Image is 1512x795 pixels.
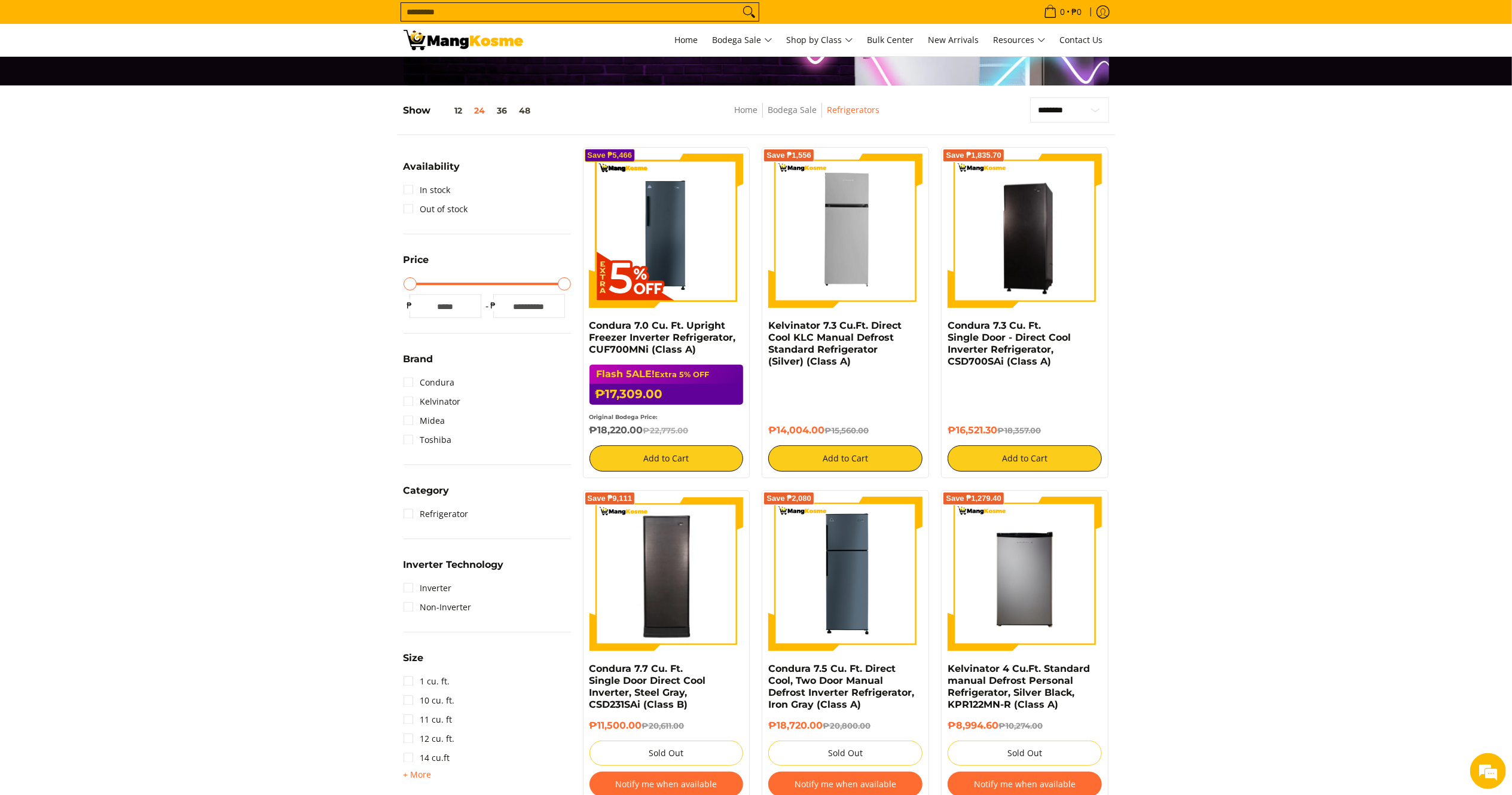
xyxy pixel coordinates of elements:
a: Kelvinator 4 Cu.Ft. Standard manual Defrost Personal Refrigerator, Silver Black, KPR122MN-R (Clas... [948,663,1090,710]
button: Sold Out [589,741,744,766]
img: Condura 7.0 Cu. Ft. Upright Freezer Inverter Refrigerator, CUF700MNi (Class A) [589,154,744,308]
span: Save ₱9,111 [588,495,633,502]
span: Bulk Center [868,34,914,45]
img: Bodega Sale Refrigerator l Mang Kosme: Home Appliances Warehouse Sale [404,30,523,50]
span: Resources [994,33,1046,48]
del: ₱22,775.00 [643,426,689,435]
a: Condura 7.7 Cu. Ft. Single Door Direct Cool Inverter, Steel Gray, CSD231SAi (Class B) [589,663,706,710]
del: ₱18,357.00 [997,426,1041,435]
button: Add to Cart [768,445,923,472]
a: Bodega Sale [707,24,778,56]
button: 24 [469,106,491,115]
a: New Arrivals [923,24,985,56]
h6: ₱11,500.00 [589,720,744,732]
span: Bodega Sale [713,33,772,48]
a: Condura [404,373,455,392]
button: 12 [431,106,469,115]
h6: ₱18,720.00 [768,720,923,732]
summary: Open [404,255,429,274]
span: Save ₱5,466 [588,152,633,159]
a: 12 cu. ft. [404,729,455,748]
del: ₱20,611.00 [642,721,685,730]
img: condura-direct-cool-7.5-cubic-feet-2-door-manual-defrost-inverter-ref-iron-gray-full-view-mang-kosme [768,497,923,651]
button: 36 [491,106,514,115]
a: Shop by Class [781,24,859,56]
span: Brand [404,354,433,364]
span: Save ₱1,835.70 [946,152,1001,159]
a: Refrigerators [827,104,879,115]
del: ₱20,800.00 [823,721,870,730]
a: Out of stock [404,200,468,219]
a: Bodega Sale [768,104,817,115]
span: + More [404,770,432,779]
a: Home [734,104,757,115]
summary: Open [404,354,433,373]
a: Kelvinator 7.3 Cu.Ft. Direct Cool KLC Manual Defrost Standard Refrigerator (Silver) (Class A) [768,320,902,367]
a: Midea [404,411,445,430]
button: Add to Cart [589,445,744,472]
summary: Open [404,486,450,504]
button: Sold Out [948,741,1102,766]
del: ₱15,560.00 [824,426,869,435]
span: Contact Us [1060,34,1103,45]
span: ₱ [487,299,499,311]
span: • [1040,5,1086,19]
span: Save ₱1,556 [766,152,811,159]
a: Contact Us [1054,24,1109,56]
a: 14 cu.ft [404,748,450,768]
img: Kelvinator 4 Cu.Ft. Standard manual Defrost Personal Refrigerator, Silver Black, KPR122MN-R (Clas... [948,497,1102,651]
a: 11 cu. ft [404,710,453,729]
h6: ₱17,309.00 [589,384,744,405]
del: ₱10,274.00 [998,721,1043,730]
summary: Open [404,653,424,672]
a: Bulk Center [862,24,920,56]
img: Kelvinator 7.3 Cu.Ft. Direct Cool KLC Manual Defrost Standard Refrigerator (Silver) (Class A) [768,154,923,308]
button: Sold Out [768,741,923,766]
a: Inverter [404,579,452,598]
summary: Open [404,162,460,181]
h5: Show [404,105,537,117]
summary: Open [404,768,432,782]
span: New Arrivals [928,34,979,45]
h6: ₱16,521.30 [948,424,1102,436]
span: Home [675,34,698,45]
span: Category [404,486,450,496]
a: Kelvinator [404,392,461,411]
span: 0 [1059,8,1067,16]
span: ₱0 [1070,8,1084,16]
h6: ₱8,994.60 [948,720,1102,732]
span: Shop by Class [787,33,853,48]
button: Add to Cart [948,445,1102,472]
button: Search [740,3,759,21]
span: Availability [404,162,460,172]
small: Original Bodega Price: [589,414,658,420]
a: Non-Inverter [404,598,472,617]
span: Size [404,653,424,663]
summary: Open [404,560,504,579]
a: Home [669,24,704,56]
h6: ₱14,004.00 [768,424,923,436]
h6: ₱18,220.00 [589,424,744,436]
a: Resources [988,24,1052,56]
span: ₱ [404,299,416,311]
span: Inverter Technology [404,560,504,570]
a: In stock [404,181,451,200]
nav: Main Menu [535,24,1109,56]
nav: Breadcrumbs [650,103,963,130]
img: Condura 7.3 Cu. Ft. Single Door - Direct Cool Inverter Refrigerator, CSD700SAi (Class A) [948,156,1102,307]
span: Price [404,255,429,265]
span: Save ₱1,279.40 [946,495,1001,502]
a: Refrigerator [404,504,469,524]
a: Condura 7.3 Cu. Ft. Single Door - Direct Cool Inverter Refrigerator, CSD700SAi (Class A) [948,320,1071,367]
span: Save ₱2,080 [766,495,811,502]
a: Condura 7.0 Cu. Ft. Upright Freezer Inverter Refrigerator, CUF700MNi (Class A) [589,320,736,355]
img: Condura 7.7 Cu. Ft. Single Door Direct Cool Inverter, Steel Gray, CSD231SAi (Class B) [589,499,744,649]
a: Toshiba [404,430,452,450]
a: Condura 7.5 Cu. Ft. Direct Cool, Two Door Manual Defrost Inverter Refrigerator, Iron Gray (Class A) [768,663,914,710]
a: 1 cu. ft. [404,672,450,691]
a: 10 cu. ft. [404,691,455,710]
button: 48 [514,106,537,115]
